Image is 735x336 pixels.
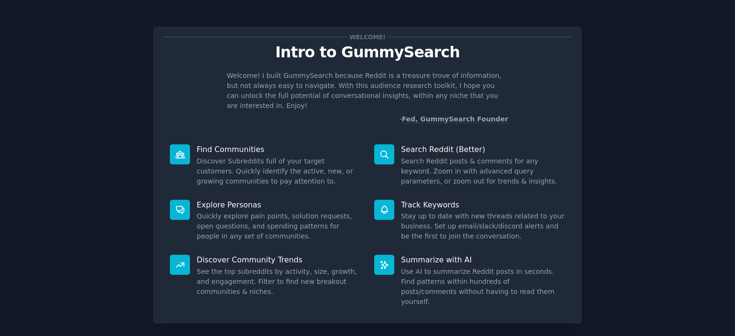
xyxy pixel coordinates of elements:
[197,156,361,186] dd: Discover Subreddits full of your target customers. Quickly identify the active, new, or growing c...
[401,156,565,186] dd: Search Reddit posts & comments for any keyword. Zoom in with advanced query parameters, or zoom o...
[348,32,387,42] span: Welcome!
[227,71,508,111] p: Welcome! I built GummySearch because Reddit is a treasure trove of information, but not always ea...
[401,115,508,123] a: Fed, GummySearch Founder
[197,255,361,265] p: Discover Community Trends
[197,211,361,241] dd: Quickly explore pain points, solution requests, open questions, and spending patterns for people ...
[401,144,565,154] p: Search Reddit (Better)
[401,267,565,307] dd: Use AI to summarize Reddit posts in seconds. Find patterns within hundreds of posts/comments with...
[163,44,572,61] p: Intro to GummySearch
[401,200,565,210] p: Track Keywords
[399,114,508,124] div: -
[197,200,361,210] p: Explore Personas
[197,144,361,154] p: Find Communities
[197,267,361,297] dd: See the top subreddits by activity, size, growth, and engagement. Filter to find new breakout com...
[401,255,565,265] p: Summarize with AI
[401,211,565,241] dd: Stay up to date with new threads related to your business. Set up email/slack/discord alerts and ...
